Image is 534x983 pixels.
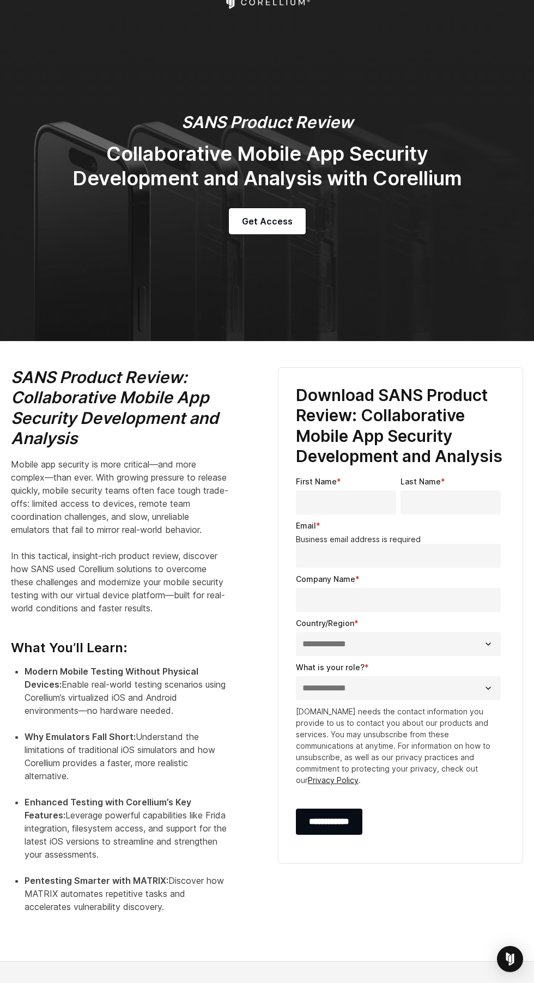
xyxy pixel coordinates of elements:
[25,875,168,886] strong: Pentesting Smarter with MATRIX:
[497,946,523,972] div: Open Intercom Messenger
[296,535,505,544] legend: Business email address is required
[11,367,219,448] i: SANS Product Review: Collaborative Mobile App Security Development and Analysis
[11,458,230,615] p: Mobile app security is more critical—and more complex—than ever. With growing pressure to release...
[296,618,354,628] span: Country/Region
[25,797,191,821] strong: Enhanced Testing with Corellium’s Key Features:
[296,574,355,584] span: Company Name
[296,385,505,467] h3: Download SANS Product Review: Collaborative Mobile App Security Development and Analysis
[25,796,230,874] li: Leverage powerful capabilities like Frida integration, filesystem access, and support for the lat...
[25,666,198,690] strong: Modern Mobile Testing Without Physical Devices:
[400,477,441,486] span: Last Name
[49,142,485,191] h2: Collaborative Mobile App Security Development and Analysis with Corellium
[242,215,293,228] span: Get Access
[229,208,306,234] a: Get Access
[25,874,230,926] li: Discover how MATRIX automates repetitive tasks and accelerates vulnerability discovery.
[308,775,359,785] a: Privacy Policy
[296,521,316,530] span: Email
[296,706,505,786] p: [DOMAIN_NAME] needs the contact information you provide to us to contact you about our products a...
[296,663,365,672] span: What is your role?
[25,731,136,742] strong: Why Emulators Fall Short:
[296,477,337,486] span: First Name
[25,730,230,796] li: Understand the limitations of traditional iOS simulators and how Corellium provides a faster, mor...
[11,623,230,656] h4: What You’ll Learn:
[181,112,353,132] em: SANS Product Review
[25,665,230,730] li: Enable real-world testing scenarios using Corellium’s virtualized iOS and Android environments—no...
